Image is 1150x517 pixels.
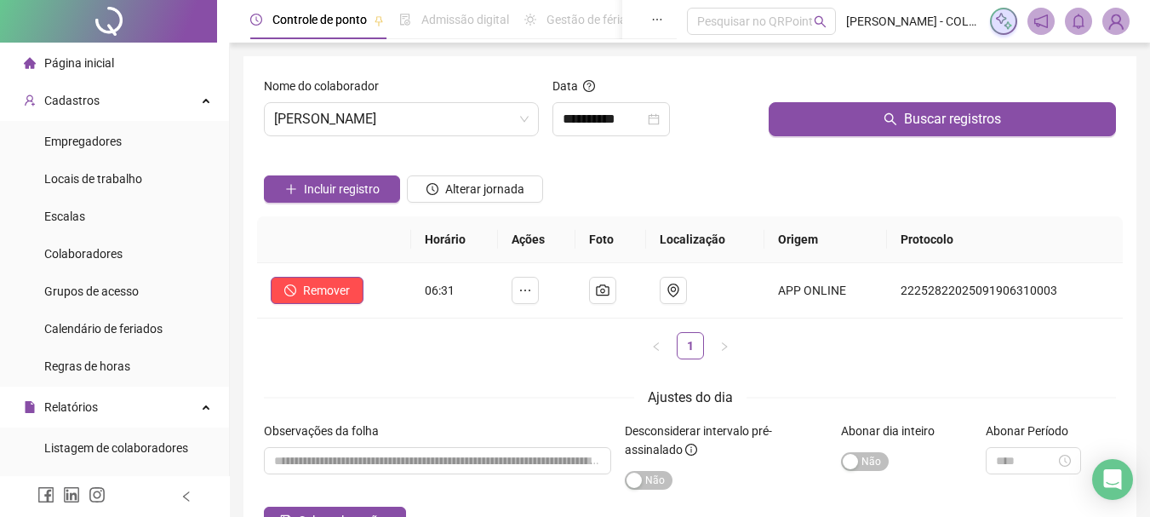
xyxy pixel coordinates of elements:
[524,14,536,26] span: sun
[1092,459,1133,500] div: Open Intercom Messenger
[44,322,163,336] span: Calendário de feriados
[904,109,1001,129] span: Buscar registros
[271,277,363,304] button: Remover
[44,284,139,298] span: Grupos de acesso
[764,263,887,319] td: APP ONLINE
[769,102,1116,136] button: Buscar registros
[445,180,524,198] span: Alterar jornada
[44,56,114,70] span: Página inicial
[44,210,85,223] span: Escalas
[1071,14,1086,29] span: bell
[407,184,543,198] a: Alterar jornada
[89,486,106,503] span: instagram
[63,486,80,503] span: linkedin
[552,79,578,93] span: Data
[1103,9,1129,34] img: 58712
[44,247,123,261] span: Colaboradores
[678,333,703,359] a: 1
[44,94,100,107] span: Cadastros
[596,284,609,297] span: camera
[719,342,729,352] span: right
[667,284,680,297] span: environment
[814,15,827,28] span: search
[1033,14,1049,29] span: notification
[24,95,36,106] span: user-add
[303,281,350,300] span: Remover
[648,389,733,405] span: Ajustes do dia
[407,175,543,203] button: Alterar jornada
[986,422,1079,440] label: Abonar Período
[575,216,645,263] th: Foto
[44,441,188,455] span: Listagem de colaboradores
[304,180,380,198] span: Incluir registro
[44,135,122,148] span: Empregadores
[685,444,697,456] span: info-circle
[374,15,384,26] span: pushpin
[583,80,595,92] span: question-circle
[411,216,499,263] th: Horário
[24,401,36,413] span: file
[646,216,765,263] th: Localização
[264,175,400,203] button: Incluir registro
[887,216,1123,263] th: Protocolo
[44,172,142,186] span: Locais de trabalho
[274,103,529,135] span: PIETRO VILAS BOAS
[426,183,438,195] span: clock-circle
[711,332,738,359] li: Próxima página
[625,424,772,457] span: Desconsiderar intervalo pré-assinalado
[399,14,411,26] span: file-done
[272,13,367,26] span: Controle de ponto
[711,332,738,359] button: right
[284,284,296,296] span: stop
[994,12,1013,31] img: sparkle-icon.fc2bf0ac1784a2077858766a79e2daf3.svg
[677,332,704,359] li: 1
[887,263,1123,319] td: 22252822025091906310003
[24,57,36,69] span: home
[846,12,980,31] span: [PERSON_NAME] - COLÉGIO ÁGAPE DOM BILINGUE
[250,14,262,26] span: clock-circle
[764,216,887,263] th: Origem
[285,183,297,195] span: plus
[643,332,670,359] button: left
[44,400,98,414] span: Relatórios
[264,77,390,95] label: Nome do colaborador
[518,284,532,297] span: ellipsis
[884,112,897,126] span: search
[651,14,663,26] span: ellipsis
[643,332,670,359] li: Página anterior
[264,422,390,440] label: Observações da folha
[37,486,54,503] span: facebook
[180,491,192,503] span: left
[421,13,509,26] span: Admissão digital
[498,216,575,263] th: Ações
[841,422,946,440] label: Abonar dia inteiro
[546,13,632,26] span: Gestão de férias
[651,342,661,352] span: left
[44,359,130,373] span: Regras de horas
[425,284,455,297] span: 06:31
